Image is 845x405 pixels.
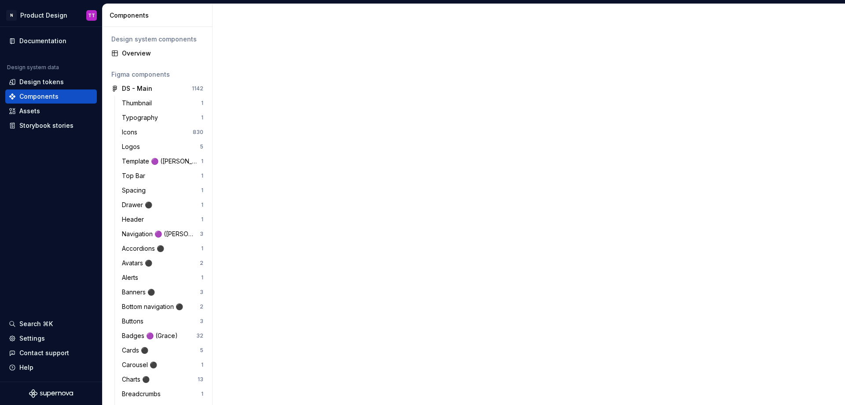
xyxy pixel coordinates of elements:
[118,212,207,227] a: Header1
[200,318,203,325] div: 3
[118,227,207,241] a: Navigation 🟣 ([PERSON_NAME])3
[118,271,207,285] a: Alerts1
[5,346,97,360] button: Contact support
[201,274,203,281] div: 1
[20,11,67,20] div: Product Design
[118,314,207,328] a: Buttons3
[122,201,156,209] div: Drawer ⚫️
[29,389,73,398] svg: Supernova Logo
[201,158,203,165] div: 1
[19,334,45,343] div: Settings
[201,187,203,194] div: 1
[122,99,155,108] div: Thumbnail
[19,107,40,115] div: Assets
[122,49,203,58] div: Overview
[7,64,59,71] div: Design system data
[200,303,203,310] div: 2
[200,260,203,267] div: 2
[200,289,203,296] div: 3
[5,119,97,133] a: Storybook stories
[118,343,207,357] a: Cards ⚫️5
[201,245,203,252] div: 1
[118,358,207,372] a: Carousel ⚫️1
[198,376,203,383] div: 13
[122,128,141,137] div: Icons
[118,111,207,125] a: Typography1
[118,387,207,401] a: Breadcrumbs1
[201,201,203,208] div: 1
[118,154,207,168] a: Template 🟣 ([PERSON_NAME])1
[122,84,152,93] div: DS - Main
[19,349,69,357] div: Contact support
[19,78,64,86] div: Design tokens
[118,372,207,386] a: Charts ⚫️13
[110,11,209,20] div: Components
[118,183,207,197] a: Spacing1
[122,360,161,369] div: Carousel ⚫️
[5,34,97,48] a: Documentation
[201,172,203,179] div: 1
[118,96,207,110] a: Thumbnail1
[111,35,203,44] div: Design system components
[122,317,147,326] div: Buttons
[122,273,142,282] div: Alerts
[122,302,187,311] div: Bottom navigation ⚫️
[108,46,207,60] a: Overview
[2,6,100,25] button: NProduct DesignTT
[201,100,203,107] div: 1
[122,186,149,195] div: Spacing
[122,288,158,297] div: Banners ⚫️
[122,346,152,355] div: Cards ⚫️
[5,317,97,331] button: Search ⌘K
[19,37,66,45] div: Documentation
[19,363,33,372] div: Help
[118,300,207,314] a: Bottom navigation ⚫️2
[200,347,203,354] div: 5
[122,142,143,151] div: Logos
[108,82,207,96] a: DS - Main1142
[201,216,203,223] div: 1
[201,114,203,121] div: 1
[122,230,200,238] div: Navigation 🟣 ([PERSON_NAME])
[111,70,203,79] div: Figma components
[19,92,59,101] div: Components
[5,89,97,104] a: Components
[122,259,156,268] div: Avatars ⚫️
[118,329,207,343] a: Badges 🟣 (Grace)32
[118,169,207,183] a: Top Bar1
[192,85,203,92] div: 1142
[200,230,203,238] div: 3
[201,390,203,398] div: 1
[118,198,207,212] a: Drawer ⚫️1
[122,113,162,122] div: Typography
[200,143,203,150] div: 5
[122,244,168,253] div: Accordions ⚫️
[19,320,53,328] div: Search ⌘K
[118,242,207,256] a: Accordions ⚫️1
[122,375,153,384] div: Charts ⚫️
[122,171,149,180] div: Top Bar
[122,157,201,166] div: Template 🟣 ([PERSON_NAME])
[122,331,181,340] div: Badges 🟣 (Grace)
[193,129,203,136] div: 830
[118,256,207,270] a: Avatars ⚫️2
[5,360,97,375] button: Help
[5,75,97,89] a: Design tokens
[118,285,207,299] a: Banners ⚫️3
[122,390,164,398] div: Breadcrumbs
[19,121,73,130] div: Storybook stories
[201,361,203,368] div: 1
[118,140,207,154] a: Logos5
[88,12,95,19] div: TT
[5,104,97,118] a: Assets
[196,332,203,339] div: 32
[5,331,97,346] a: Settings
[118,125,207,139] a: Icons830
[122,215,147,224] div: Header
[6,10,17,21] div: N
